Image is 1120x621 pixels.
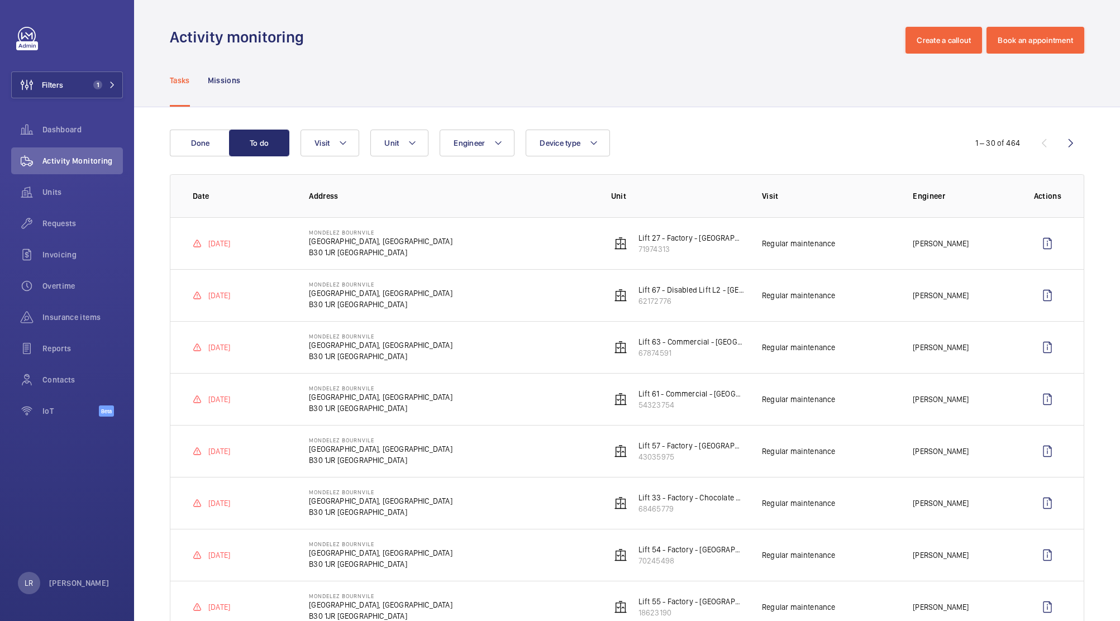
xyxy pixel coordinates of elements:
button: Book an appointment [986,27,1084,54]
p: Engineer [913,190,1016,202]
p: Regular maintenance [762,601,835,613]
span: Requests [42,218,123,229]
p: Regular maintenance [762,290,835,301]
p: Regular maintenance [762,550,835,561]
p: 43035975 [638,451,744,462]
p: [DATE] [208,446,230,457]
p: [PERSON_NAME] [913,238,969,249]
p: B30 1JR [GEOGRAPHIC_DATA] [309,247,452,258]
p: [PERSON_NAME] [913,394,969,405]
p: [DATE] [208,550,230,561]
p: Mondelez Bournvile [309,437,452,443]
p: B30 1JR [GEOGRAPHIC_DATA] [309,558,452,570]
p: B30 1JR [GEOGRAPHIC_DATA] [309,299,452,310]
span: Overtime [42,280,123,292]
p: [GEOGRAPHIC_DATA], [GEOGRAPHIC_DATA] [309,443,452,455]
p: Regular maintenance [762,446,835,457]
p: Lift 33 - Factory - Chocolate Block [638,492,744,503]
p: B30 1JR [GEOGRAPHIC_DATA] [309,351,452,362]
p: [GEOGRAPHIC_DATA], [GEOGRAPHIC_DATA] [309,391,452,403]
p: Mondelez Bournvile [309,385,452,391]
p: [DATE] [208,601,230,613]
button: Unit [370,130,428,156]
span: Filters [42,79,63,90]
h1: Activity monitoring [170,27,311,47]
p: Date [193,190,291,202]
p: Regular maintenance [762,498,835,509]
p: [PERSON_NAME] [49,577,109,589]
span: Engineer [454,138,485,147]
p: Mondelez Bournvile [309,593,452,599]
p: Address [309,190,593,202]
span: Contacts [42,374,123,385]
button: Device type [526,130,610,156]
p: Regular maintenance [762,394,835,405]
p: [DATE] [208,290,230,301]
p: 71974313 [638,243,744,255]
span: Unit [384,138,399,147]
p: [GEOGRAPHIC_DATA], [GEOGRAPHIC_DATA] [309,236,452,247]
button: Visit [301,130,359,156]
span: Units [42,187,123,198]
p: Lift 63 - Commercial - [GEOGRAPHIC_DATA] [638,336,744,347]
p: Mondelez Bournvile [309,541,452,547]
p: [PERSON_NAME] [913,550,969,561]
img: elevator.svg [614,496,627,510]
p: Lift 57 - Factory - [GEOGRAPHIC_DATA] [638,440,744,451]
p: [GEOGRAPHIC_DATA], [GEOGRAPHIC_DATA] [309,495,452,507]
p: Lift 27 - Factory - [GEOGRAPHIC_DATA] [638,232,744,243]
button: To do [229,130,289,156]
span: 1 [93,80,102,89]
p: [DATE] [208,342,230,353]
p: B30 1JR [GEOGRAPHIC_DATA] [309,403,452,414]
span: Invoicing [42,249,123,260]
p: [PERSON_NAME] [913,446,969,457]
p: Lift 54 - Factory - [GEOGRAPHIC_DATA] [638,544,744,555]
p: Mondelez Bournvile [309,229,452,236]
p: Regular maintenance [762,238,835,249]
span: Reports [42,343,123,354]
span: Activity Monitoring [42,155,123,166]
p: Lift 67 - Disabled Lift L2 - [GEOGRAPHIC_DATA] [638,284,744,295]
button: Filters1 [11,71,123,98]
span: Dashboard [42,124,123,135]
img: elevator.svg [614,600,627,614]
p: [DATE] [208,238,230,249]
p: Mondelez Bournvile [309,333,452,340]
span: Insurance items [42,312,123,323]
p: [DATE] [208,498,230,509]
p: Visit [762,190,895,202]
p: Unit [611,190,744,202]
img: elevator.svg [614,341,627,354]
p: [PERSON_NAME] [913,498,969,509]
p: Missions [208,75,241,86]
p: 54323754 [638,399,744,410]
img: elevator.svg [614,393,627,406]
span: Device type [540,138,580,147]
p: Lift 61 - Commercial - [GEOGRAPHIC_DATA] [638,388,744,399]
p: Mondelez Bournvile [309,281,452,288]
span: Beta [99,405,114,417]
img: elevator.svg [614,289,627,302]
p: [GEOGRAPHIC_DATA], [GEOGRAPHIC_DATA] [309,288,452,299]
button: Create a callout [905,27,982,54]
p: [GEOGRAPHIC_DATA], [GEOGRAPHIC_DATA] [309,340,452,351]
p: Regular maintenance [762,342,835,353]
div: 1 – 30 of 464 [975,137,1020,149]
p: 68465779 [638,503,744,514]
p: [PERSON_NAME] [913,342,969,353]
p: Mondelez Bournvile [309,489,452,495]
p: 70245498 [638,555,744,566]
p: Actions [1034,190,1061,202]
button: Engineer [440,130,514,156]
img: elevator.svg [614,445,627,458]
p: B30 1JR [GEOGRAPHIC_DATA] [309,455,452,466]
button: Done [170,130,230,156]
img: elevator.svg [614,548,627,562]
p: Lift 55 - Factory - [GEOGRAPHIC_DATA] [638,596,744,607]
p: [GEOGRAPHIC_DATA], [GEOGRAPHIC_DATA] [309,547,452,558]
p: 62172776 [638,295,744,307]
span: IoT [42,405,99,417]
span: Visit [314,138,330,147]
p: 18623190 [638,607,744,618]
